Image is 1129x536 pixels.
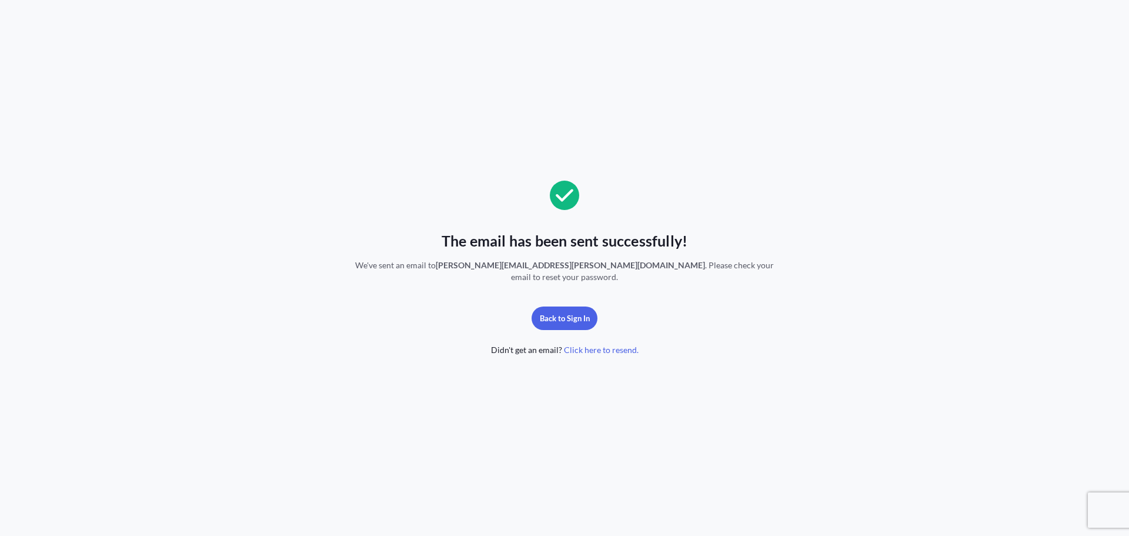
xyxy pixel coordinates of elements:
span: We've sent an email to . Please check your email to reset your password. [353,259,776,283]
span: Didn't get an email? [491,344,639,356]
span: The email has been sent successfully! [442,231,687,250]
p: Back to Sign In [540,312,590,324]
span: [PERSON_NAME][EMAIL_ADDRESS][PERSON_NAME][DOMAIN_NAME] [436,260,705,270]
button: Back to Sign In [532,307,597,330]
span: Click here to resend. [564,344,639,356]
